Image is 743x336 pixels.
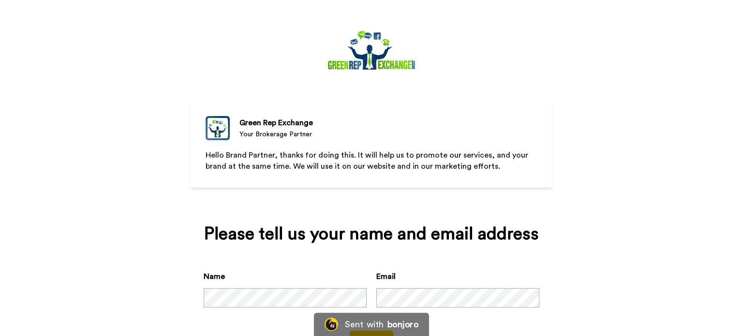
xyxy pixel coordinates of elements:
span: Hello Brand Partner, thanks for doing this. It will help us to promote our services, and your bra... [206,151,530,170]
img: Bonjoro Logo [325,318,338,331]
img: https://cdn.bonjoro.com/media/3f146d83-fb6e-4d40-a43f-f0df319aa7ba/34456d10-7e70-496a-ac5c-43dba0... [328,31,416,70]
label: Email [376,271,396,282]
div: Sent with [345,320,384,329]
a: Bonjoro LogoSent withbonjoro [314,313,429,336]
div: Green Rep Exchange [239,117,313,129]
div: Your Brokerage Partner [239,130,313,139]
div: Please tell us your name and email address [204,224,539,244]
label: Name [204,271,225,282]
div: bonjoro [387,320,418,329]
img: Your Brokerage Partner [206,116,230,140]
